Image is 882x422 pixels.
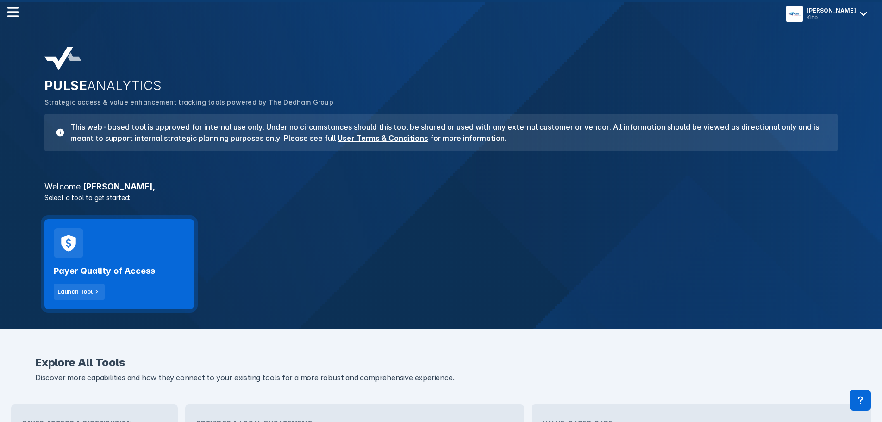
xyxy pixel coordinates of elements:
[44,182,81,191] span: Welcome
[87,78,162,94] span: ANALYTICS
[7,6,19,18] img: menu--horizontal.svg
[54,265,155,277] h2: Payer Quality of Access
[35,357,847,368] h2: Explore All Tools
[44,78,838,94] h2: PULSE
[54,284,105,300] button: Launch Tool
[57,288,93,296] div: Launch Tool
[850,390,871,411] div: Contact Support
[788,7,801,20] img: menu button
[807,7,856,14] div: [PERSON_NAME]
[44,219,194,309] a: Payer Quality of AccessLaunch Tool
[65,121,826,144] h3: This web-based tool is approved for internal use only. Under no circumstances should this tool be...
[807,14,856,21] div: Kite
[39,183,843,191] h3: [PERSON_NAME] ,
[44,97,838,107] p: Strategic access & value enhancement tracking tools powered by The Dedham Group
[44,47,81,70] img: pulse-analytics-logo
[35,372,847,384] p: Discover more capabilities and how they connect to your existing tools for a more robust and comp...
[338,133,428,143] a: User Terms & Conditions
[39,193,843,202] p: Select a tool to get started:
